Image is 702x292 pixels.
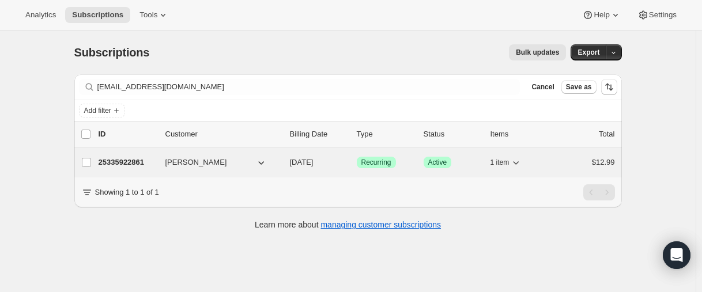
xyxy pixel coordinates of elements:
button: 1 item [490,154,522,170]
button: Export [571,44,606,60]
button: Cancel [527,80,558,94]
button: Bulk updates [509,44,566,60]
button: Help [575,7,628,23]
span: Tools [139,10,157,20]
p: Learn more about [255,219,441,230]
div: Type [357,128,414,140]
span: Recurring [361,158,391,167]
p: ID [99,128,156,140]
span: Analytics [25,10,56,20]
nav: Pagination [583,184,615,200]
span: Help [594,10,609,20]
span: Active [428,158,447,167]
button: Save as [561,80,597,94]
span: Cancel [531,82,554,92]
span: Add filter [84,106,111,115]
span: Subscriptions [72,10,123,20]
button: Subscriptions [65,7,130,23]
p: Status [424,128,481,140]
span: Subscriptions [74,46,150,59]
button: Analytics [18,7,63,23]
div: Items [490,128,548,140]
a: managing customer subscriptions [320,220,441,229]
p: Showing 1 to 1 of 1 [95,187,159,198]
p: 25335922861 [99,157,156,168]
span: Export [578,48,599,57]
span: Save as [566,82,592,92]
span: 1 item [490,158,509,167]
span: [DATE] [290,158,314,166]
span: $12.99 [592,158,615,166]
button: [PERSON_NAME] [158,153,274,172]
span: Bulk updates [516,48,559,57]
span: [PERSON_NAME] [165,157,227,168]
button: Add filter [79,104,125,117]
span: Settings [649,10,677,20]
p: Billing Date [290,128,348,140]
div: IDCustomerBilling DateTypeStatusItemsTotal [99,128,615,140]
button: Settings [631,7,684,23]
div: Open Intercom Messenger [663,241,690,269]
div: 25335922861[PERSON_NAME][DATE]SuccessRecurringSuccessActive1 item$12.99 [99,154,615,170]
input: Filter subscribers [97,79,520,95]
p: Customer [165,128,281,140]
button: Sort the results [601,79,617,95]
button: Tools [133,7,176,23]
p: Total [599,128,614,140]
